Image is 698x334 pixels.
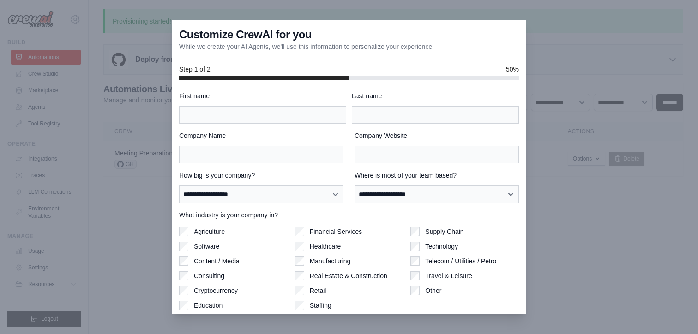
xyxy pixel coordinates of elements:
label: Real Estate & Construction [310,271,387,280]
label: What industry is your company in? [179,210,519,220]
label: Travel & Leisure [425,271,472,280]
label: Technology [425,242,458,251]
label: Financial Services [310,227,362,236]
p: While we create your AI Agents, we'll use this information to personalize your experience. [179,42,434,51]
label: Education [194,301,223,310]
label: Manufacturing [310,256,351,266]
label: First name [179,91,346,101]
span: Step 1 of 2 [179,65,211,74]
label: Healthcare [310,242,341,251]
label: Other [425,286,441,295]
label: Content / Media [194,256,240,266]
h3: Customize CrewAI for you [179,27,312,42]
label: Telecom / Utilities / Petro [425,256,496,266]
label: Supply Chain [425,227,463,236]
label: Agriculture [194,227,225,236]
span: 50% [506,65,519,74]
label: Last name [352,91,519,101]
label: Consulting [194,271,224,280]
label: Cryptocurrency [194,286,238,295]
label: Where is most of your team based? [355,171,519,180]
label: Retail [310,286,326,295]
label: Company Website [355,131,519,140]
label: Software [194,242,219,251]
label: How big is your company? [179,171,343,180]
label: Company Name [179,131,343,140]
label: Staffing [310,301,331,310]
